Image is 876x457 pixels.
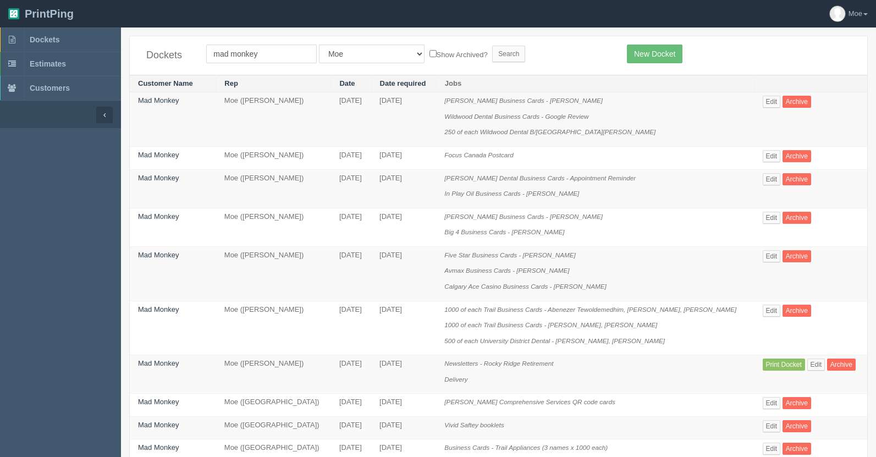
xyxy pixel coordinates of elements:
i: [PERSON_NAME] Business Cards - [PERSON_NAME] [444,213,603,220]
i: In Play Oil Business Cards - [PERSON_NAME] [444,190,579,197]
a: Rep [224,79,238,87]
a: Mad Monkey [138,174,179,182]
td: [DATE] [331,92,371,147]
td: [DATE] [371,147,436,170]
a: Edit [763,96,781,108]
a: Archive [783,96,811,108]
a: Mad Monkey [138,305,179,313]
a: Edit [807,359,825,371]
td: Moe ([PERSON_NAME]) [216,246,331,301]
i: 1000 of each Trail Business Cards - Abenezer Tewoldemedhim, [PERSON_NAME], [PERSON_NAME] [444,306,736,313]
i: Focus Canada Postcard [444,151,513,158]
td: [DATE] [371,169,436,208]
span: Customers [30,84,70,92]
a: Customer Name [138,79,193,87]
input: Search [492,46,525,62]
h4: Dockets [146,50,190,61]
td: [DATE] [331,246,371,301]
td: Moe ([PERSON_NAME]) [216,355,331,394]
a: Edit [763,212,781,224]
td: [DATE] [331,147,371,170]
i: 500 of each University District Dental - [PERSON_NAME], [PERSON_NAME] [444,337,665,344]
i: 250 of each Wildwood Dental B/[GEOGRAPHIC_DATA][PERSON_NAME] [444,128,655,135]
i: Big 4 Business Cards - [PERSON_NAME] [444,228,564,235]
td: [DATE] [331,355,371,394]
i: Avmax Business Cards - [PERSON_NAME] [444,267,569,274]
td: [DATE] [331,208,371,246]
a: New Docket [627,45,682,63]
i: Five Star Business Cards - [PERSON_NAME] [444,251,575,258]
a: Edit [763,443,781,455]
td: [DATE] [331,416,371,439]
td: Moe ([GEOGRAPHIC_DATA]) [216,416,331,439]
i: Delivery [444,376,467,383]
i: 1000 of each Trail Business Cards - [PERSON_NAME], [PERSON_NAME] [444,321,657,328]
a: Edit [763,173,781,185]
a: Mad Monkey [138,359,179,367]
img: avatar_default-7531ab5dedf162e01f1e0bb0964e6a185e93c5c22dfe317fb01d7f8cd2b1632c.jpg [830,6,845,21]
i: Calgary Ace Casino Business Cards - [PERSON_NAME] [444,283,606,290]
a: Edit [763,397,781,409]
span: Dockets [30,35,59,44]
a: Archive [783,397,811,409]
th: Jobs [436,75,754,92]
td: Moe ([PERSON_NAME]) [216,169,331,208]
td: Moe ([PERSON_NAME]) [216,208,331,246]
td: [DATE] [371,355,436,394]
td: [DATE] [371,208,436,246]
a: Edit [763,150,781,162]
a: Mad Monkey [138,96,179,104]
a: Mad Monkey [138,398,179,406]
a: Archive [783,443,811,455]
a: Edit [763,250,781,262]
input: Show Archived? [429,50,437,57]
a: Mad Monkey [138,421,179,429]
a: Print Docket [763,359,805,371]
i: Vivid Saftey booklets [444,421,504,428]
a: Archive [783,250,811,262]
td: [DATE] [371,416,436,439]
span: Estimates [30,59,66,68]
td: [DATE] [371,246,436,301]
label: Show Archived? [429,48,488,60]
a: Mad Monkey [138,443,179,452]
td: Moe ([GEOGRAPHIC_DATA]) [216,394,331,417]
a: Archive [783,305,811,317]
a: Archive [783,150,811,162]
a: Mad Monkey [138,212,179,221]
img: logo-3e63b451c926e2ac314895c53de4908e5d424f24456219fb08d385ab2e579770.png [8,8,19,19]
input: Customer Name [206,45,317,63]
td: [DATE] [371,394,436,417]
td: [DATE] [331,301,371,355]
a: Archive [827,359,856,371]
td: [DATE] [331,169,371,208]
td: [DATE] [371,301,436,355]
td: [DATE] [331,394,371,417]
i: [PERSON_NAME] Dental Business Cards - Appointment Reminder [444,174,636,181]
a: Mad Monkey [138,151,179,159]
i: Newsletters - Rocky Ridge Retirement [444,360,553,367]
a: Archive [783,420,811,432]
a: Archive [783,173,811,185]
td: Moe ([PERSON_NAME]) [216,92,331,147]
a: Date required [380,79,426,87]
i: Business Cards - Trail Appliances (3 names x 1000 each) [444,444,608,451]
i: Wildwood Dental Business Cards - Google Review [444,113,588,120]
i: [PERSON_NAME] Comprehensive Services QR code cards [444,398,615,405]
a: Edit [763,305,781,317]
td: Moe ([PERSON_NAME]) [216,147,331,170]
a: Mad Monkey [138,251,179,259]
a: Date [339,79,355,87]
i: [PERSON_NAME] Business Cards - [PERSON_NAME] [444,97,603,104]
td: [DATE] [371,92,436,147]
a: Edit [763,420,781,432]
td: Moe ([PERSON_NAME]) [216,301,331,355]
a: Archive [783,212,811,224]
